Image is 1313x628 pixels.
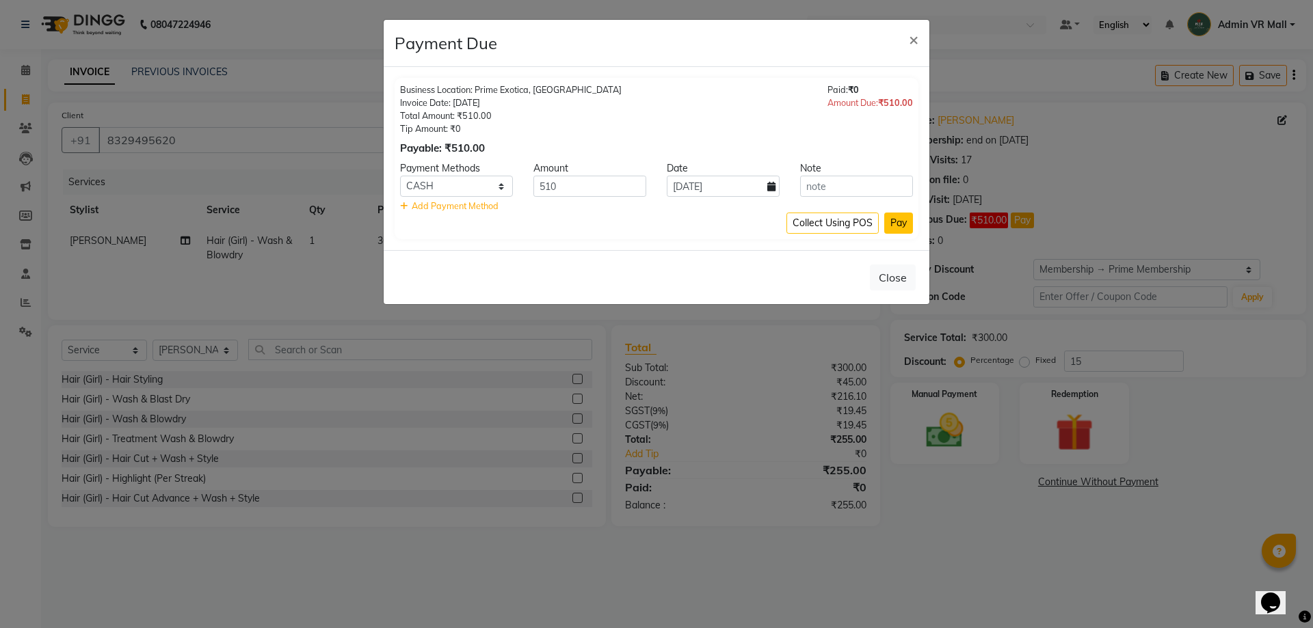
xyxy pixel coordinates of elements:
[400,141,622,156] div: Payable: ₹510.00
[870,264,916,290] button: Close
[878,97,913,108] span: ₹510.00
[533,176,646,197] input: Amount
[390,161,523,176] div: Payment Methods
[827,83,913,96] div: Paid:
[400,109,622,122] div: Total Amount: ₹510.00
[898,20,929,58] button: Close
[827,96,913,109] div: Amount Due:
[790,161,923,176] div: Note
[400,122,622,135] div: Tip Amount: ₹0
[786,213,879,234] button: Collect Using POS
[1256,573,1299,614] iframe: chat widget
[412,200,499,211] span: Add Payment Method
[848,84,859,95] span: ₹0
[395,31,497,55] h4: Payment Due
[523,161,656,176] div: Amount
[884,213,913,234] button: Pay
[667,176,780,197] input: yyyy-mm-dd
[909,29,918,49] span: ×
[400,96,622,109] div: Invoice Date: [DATE]
[656,161,790,176] div: Date
[400,83,622,96] div: Business Location: Prime Exotica, [GEOGRAPHIC_DATA]
[800,176,913,197] input: note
